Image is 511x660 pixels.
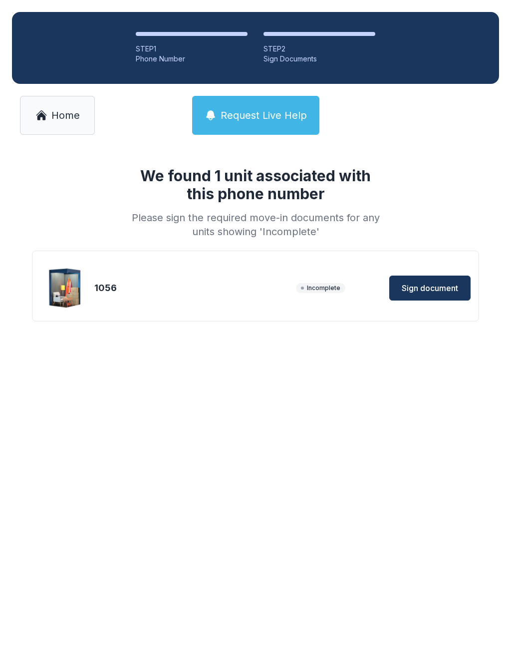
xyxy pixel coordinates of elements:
[51,108,80,122] span: Home
[94,281,292,295] div: 1056
[128,211,383,239] div: Please sign the required move-in documents for any units showing 'Incomplete'
[263,54,375,64] div: Sign Documents
[263,44,375,54] div: STEP 2
[296,283,345,293] span: Incomplete
[136,44,248,54] div: STEP 1
[136,54,248,64] div: Phone Number
[128,167,383,203] h1: We found 1 unit associated with this phone number
[221,108,307,122] span: Request Live Help
[402,282,458,294] span: Sign document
